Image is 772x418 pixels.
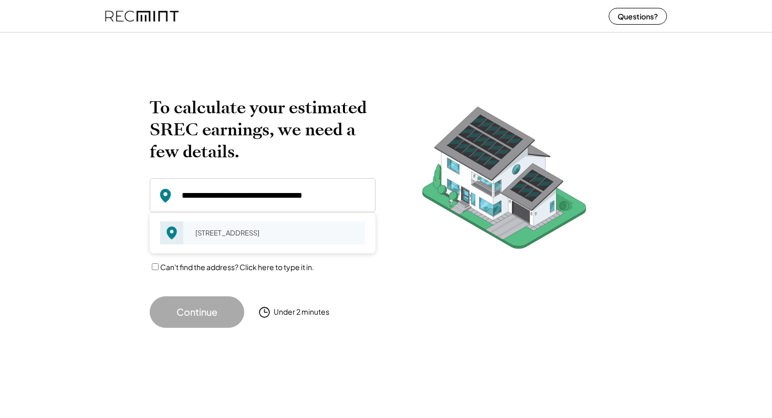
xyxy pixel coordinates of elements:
[189,226,365,240] div: [STREET_ADDRESS]
[609,8,667,25] button: Questions?
[402,97,607,265] img: RecMintArtboard%207.png
[274,307,329,317] div: Under 2 minutes
[150,296,244,328] button: Continue
[150,97,375,163] h2: To calculate your estimated SREC earnings, we need a few details.
[105,2,179,30] img: recmint-logotype%403x%20%281%29.jpeg
[160,262,314,272] label: Can't find the address? Click here to type it in.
